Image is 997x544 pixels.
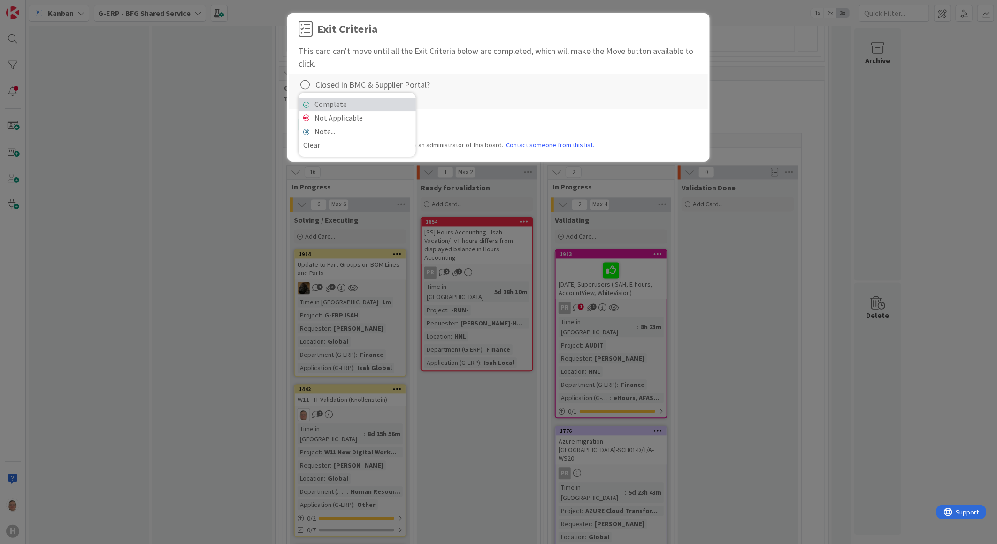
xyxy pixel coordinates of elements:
a: Complete [299,98,416,111]
span: Support [20,1,43,13]
div: This card can't move until all the Exit Criteria below are completed, which will make the Move bu... [299,45,698,70]
div: Deployed to Production? [315,91,403,104]
a: Not Applicable [299,111,416,125]
a: Note... [299,125,416,138]
a: Contact someone from this list. [506,140,594,150]
div: Exit Criteria [317,21,377,38]
div: Note: Exit Criteria is a board setting set by an administrator of this board. [299,140,698,150]
div: Closed in BMC & Supplier Portal? [315,78,430,91]
a: Clear [299,138,416,152]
